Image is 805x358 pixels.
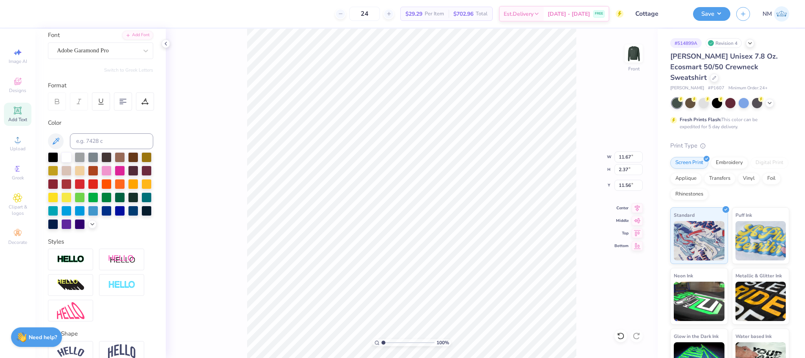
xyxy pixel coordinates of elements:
div: Text Shape [48,329,153,338]
img: Arc [57,347,84,357]
input: Untitled Design [629,6,687,22]
div: Front [628,65,640,72]
span: [DATE] - [DATE] [548,10,590,18]
div: Vinyl [738,173,760,185]
div: Applique [670,173,702,185]
span: Middle [614,218,629,223]
img: Front [626,46,642,61]
img: 3d Illusion [57,279,84,292]
span: Bottom [614,243,629,249]
div: Embroidery [711,157,748,169]
input: – – [349,7,380,21]
div: Digital Print [750,157,788,169]
div: Screen Print [670,157,708,169]
span: Standard [674,211,695,219]
span: Glow in the Dark Ink [674,332,719,340]
div: This color can be expedited for 5 day delivery. [680,116,776,130]
div: Format [48,81,154,90]
img: Neon Ink [674,282,724,321]
span: Top [614,231,629,236]
span: Minimum Order: 24 + [728,85,768,92]
div: # 514899A [670,38,702,48]
span: Upload [10,146,26,152]
button: Switch to Greek Letters [104,67,153,73]
span: Clipart & logos [4,204,31,216]
img: Free Distort [57,302,84,319]
span: 100 % [436,339,449,346]
input: e.g. 7428 c [70,133,153,149]
span: FREE [595,11,603,17]
div: Foil [762,173,781,185]
span: Water based Ink [735,332,772,340]
div: Transfers [704,173,735,185]
span: $29.29 [405,10,422,18]
label: Font [48,31,60,40]
div: Add Font [122,31,153,40]
img: Shadow [108,255,136,264]
span: Image AI [9,58,27,65]
span: [PERSON_NAME] Unisex 7.8 Oz. Ecosmart 50/50 Crewneck Sweatshirt [670,52,777,82]
img: Negative Space [108,280,136,290]
div: Print Type [670,141,789,150]
span: NM [763,9,772,18]
span: Decorate [8,239,27,245]
div: Styles [48,237,153,246]
span: Designs [9,87,26,94]
img: Metallic & Glitter Ink [735,282,786,321]
div: Color [48,118,153,127]
span: [PERSON_NAME] [670,85,704,92]
div: Rhinestones [670,188,708,200]
span: Metallic & Glitter Ink [735,271,782,280]
span: Puff Ink [735,211,752,219]
span: Center [614,205,629,211]
div: Revision 4 [706,38,742,48]
span: Add Text [8,116,27,123]
span: Est. Delivery [504,10,534,18]
strong: Need help? [29,334,57,341]
img: Standard [674,221,724,260]
span: # P1607 [708,85,724,92]
img: Stroke [57,255,84,264]
span: Greek [12,175,24,181]
span: $702.96 [453,10,473,18]
strong: Fresh Prints Flash: [680,116,721,123]
span: Per Item [425,10,444,18]
img: Puff Ink [735,221,786,260]
span: Neon Ink [674,271,693,280]
button: Save [693,7,730,21]
span: Total [476,10,488,18]
img: Naina Mehta [774,6,789,22]
a: NM [763,6,789,22]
